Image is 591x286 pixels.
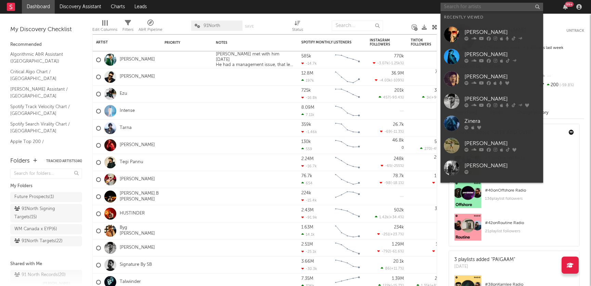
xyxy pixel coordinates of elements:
div: 2.43M [301,208,314,212]
div: -30.3k [301,266,317,271]
svg: Chart title [332,171,363,188]
div: [PERSON_NAME] [464,50,540,58]
div: 224k [301,191,311,195]
span: 86 [385,267,390,271]
a: Tarna [120,125,132,131]
div: Filters [122,26,133,34]
div: 7.35M [301,276,313,281]
span: -792 [382,250,390,253]
a: 91North Targets(22) [10,236,82,246]
div: -- [539,72,584,81]
span: 1k [426,96,430,100]
span: -93.4 % [391,96,403,100]
span: -4.03k [379,79,391,82]
a: [PERSON_NAME] [441,157,543,179]
div: Edit Columns [92,17,117,37]
a: Critical Algo Chart / [GEOGRAPHIC_DATA] [10,68,75,82]
a: [PERSON_NAME] [120,74,155,80]
button: Filter by Spotify Monthly Listeners [356,39,363,46]
a: Gazzarino [441,179,543,201]
div: ( ) [379,95,404,100]
svg: Chart title [332,86,363,103]
span: -255 % [392,164,403,168]
a: [PERSON_NAME] [120,177,155,182]
div: A&R Pipeline [139,26,162,34]
div: A&R Pipeline [139,17,162,37]
a: Talwiinder [120,279,141,285]
button: Filter by Priority [195,39,202,46]
div: [PERSON_NAME] met with him [DATE] He had a management issue, that led into a legal case and due t... [212,52,298,68]
a: Signature By SB [120,262,152,268]
span: -65 [385,164,391,168]
button: Filter by Artist [151,39,158,46]
button: 99+ [563,4,568,10]
div: 197k [301,78,314,83]
a: Ezu [120,91,127,97]
svg: Chart title [332,205,363,222]
div: Edit Columns [92,26,117,34]
div: My Discovery Checklist [10,26,82,34]
div: 234k [394,225,404,230]
a: Algorithmic A&R Assistant ([GEOGRAPHIC_DATA]) [10,51,75,65]
a: [PERSON_NAME] [120,142,155,148]
input: Search for artists [441,3,543,11]
div: 8.09M [301,105,314,110]
div: 2.51M [301,242,313,247]
a: #42onRoutine Radio21playlist followers [449,213,579,246]
div: -14.7k [301,61,317,66]
div: # 40 on Offshore Radio [485,186,574,195]
a: Byg [PERSON_NAME] [120,225,158,237]
div: 201k [394,88,404,93]
div: Status [292,17,303,37]
button: Filter by Notes [288,39,294,46]
div: 502k [394,208,404,212]
div: 26.7k [393,122,404,127]
a: Zinera [441,112,543,134]
div: Artist [96,40,147,44]
div: -16.7k [301,164,317,168]
div: 200 [539,81,584,90]
div: 76.7k [301,174,312,178]
a: 91North Signing Targets(15) [10,204,82,222]
a: Spotify Track Velocity Chart / [GEOGRAPHIC_DATA] [10,103,75,117]
a: [PERSON_NAME] [441,90,543,112]
span: -98 [384,181,391,185]
span: -109 % [392,79,403,82]
div: ( ) [375,215,404,219]
div: ( ) [422,95,445,100]
svg: Chart title [332,137,363,154]
div: 0 [411,68,445,85]
span: +11.7 % [391,267,403,271]
svg: Chart title [332,51,363,68]
div: [PERSON_NAME] [464,73,540,81]
div: TikTok Followers [411,38,435,47]
div: 2.24M [301,157,314,161]
div: 36.9M [391,71,404,76]
a: Spotify Search Virality Chart / [GEOGRAPHIC_DATA] [10,120,75,134]
a: HUSTINDER [120,211,145,217]
div: WM Canada x EYP ( 6 ) [14,225,57,233]
span: 270 [424,147,431,151]
div: 725k [301,88,311,93]
div: 0 [370,137,404,154]
div: [DATE] [454,263,515,270]
span: 1.42k [379,216,389,219]
a: [PERSON_NAME] [441,68,543,90]
a: #40onOffshore Radio136playlist followers [449,181,579,213]
div: 3.66M [301,259,314,264]
button: Save [245,25,254,28]
div: -16.8k [301,95,317,100]
span: +34.4 % [390,216,403,219]
svg: Chart title [332,68,363,86]
span: +23.7 % [390,233,403,236]
div: ( ) [380,181,404,185]
div: 14.1k [301,232,315,237]
div: 130k [301,140,311,144]
button: Tracked Artists(46) [46,159,82,163]
span: -1.25k % [390,62,403,65]
div: ( ) [373,61,404,65]
div: My Folders [10,182,82,190]
div: 0 [411,205,445,222]
div: ( ) [375,78,404,82]
svg: Chart title [332,120,363,137]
